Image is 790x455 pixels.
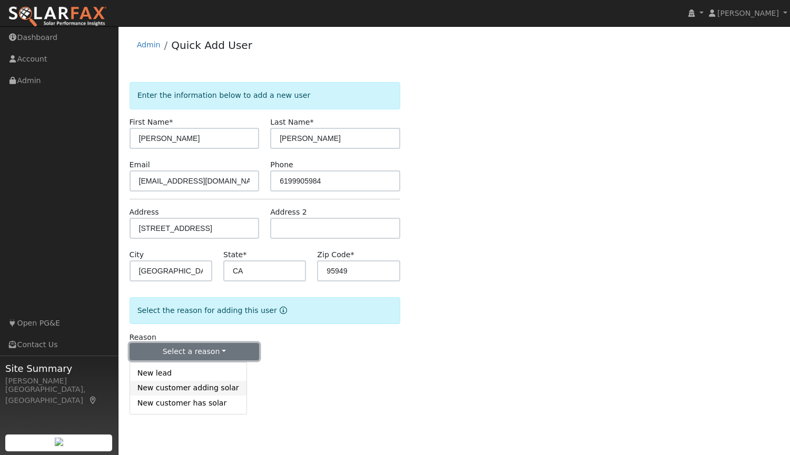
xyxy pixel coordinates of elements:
[350,250,354,259] span: Required
[137,41,161,49] a: Admin
[8,6,107,28] img: SolarFax
[130,343,260,361] button: Select a reason
[130,297,400,324] div: Select the reason for adding this user
[317,249,354,260] label: Zip Code
[717,9,779,17] span: [PERSON_NAME]
[130,396,246,410] a: New customer has solar
[310,118,314,126] span: Required
[88,396,98,405] a: Map
[130,207,159,218] label: Address
[169,118,173,126] span: Required
[130,117,173,128] label: First Name
[130,82,400,109] div: Enter the information below to add a new user
[270,207,307,218] label: Address 2
[130,159,150,170] label: Email
[5,376,113,387] div: [PERSON_NAME]
[5,361,113,376] span: Site Summary
[130,249,144,260] label: City
[5,384,113,406] div: [GEOGRAPHIC_DATA], [GEOGRAPHIC_DATA]
[270,159,293,170] label: Phone
[243,250,246,259] span: Required
[277,306,287,315] a: Reason for new user
[171,39,252,52] a: Quick Add User
[130,381,246,396] a: New customer adding solar
[130,366,246,381] a: New lead
[55,438,63,446] img: retrieve
[223,249,246,260] label: State
[270,117,313,128] label: Last Name
[130,332,156,343] label: Reason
